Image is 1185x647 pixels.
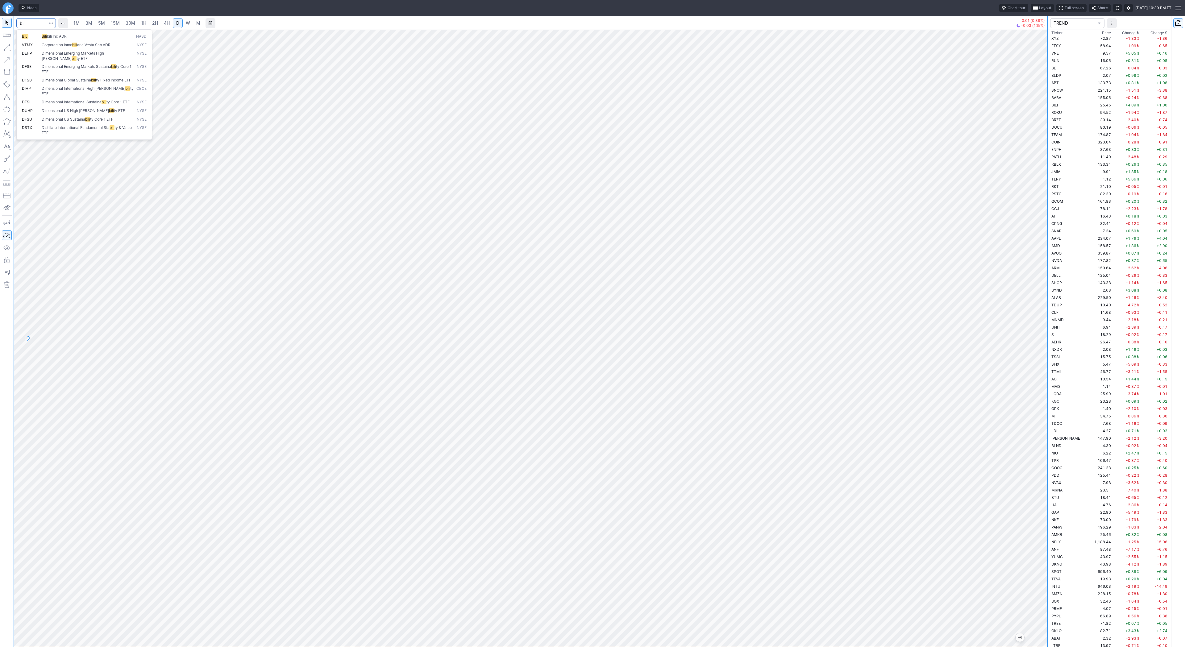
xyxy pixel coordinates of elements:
td: 133.31 [1089,160,1112,168]
button: Chart tour [999,4,1028,12]
button: portfolio-watchlist-select [1050,18,1104,28]
span: NYSE [137,100,147,105]
td: 155.06 [1089,94,1112,101]
button: Measure [2,30,12,40]
span: 5M [98,20,105,26]
span: DUHP [22,108,33,113]
span: PATH [1051,155,1061,159]
span: -1.87 [1157,110,1167,115]
span: ARM [1051,266,1060,270]
span: [DATE] 10:39 PM ET [1135,5,1171,11]
span: -1.83 [1126,36,1136,41]
span: -0.29 [1157,155,1167,159]
span: Ideas [27,5,36,11]
a: 4H [161,18,173,28]
td: 11.40 [1089,153,1112,160]
span: Distillate International Fundamental Sta [42,125,110,130]
td: 1.12 [1089,175,1112,183]
span: +0.37 [1125,258,1136,263]
span: % [1137,243,1140,248]
span: % [1137,95,1140,100]
td: 7.34 [1089,227,1112,234]
span: SHOP [1051,280,1062,285]
span: BILI [22,34,28,39]
span: -1.36 [1157,36,1167,41]
button: Drawing mode: Single [2,218,12,228]
span: +0.07 [1125,251,1136,255]
span: -0.05 [1157,125,1167,130]
span: % [1137,140,1140,144]
td: 2.07 [1089,72,1112,79]
span: D [176,20,179,26]
span: Change % [1122,30,1140,36]
button: XABCD [2,129,12,139]
span: Bili [42,34,47,39]
span: +0.31 [1157,147,1167,152]
td: 177.82 [1089,257,1112,264]
span: % [1137,273,1140,278]
span: -1.94 [1126,110,1136,115]
span: +0.26 [1125,162,1136,167]
span: CCJ [1051,206,1059,211]
td: 80.19 [1089,123,1112,131]
span: % [1137,221,1140,226]
button: Hide drawings [2,243,12,253]
span: AMD [1051,243,1060,248]
span: +0.32 [1157,199,1167,204]
span: % [1137,125,1140,130]
span: DEHP [22,51,32,56]
button: Brush [2,154,12,164]
td: 82.30 [1089,190,1112,197]
span: +0.02 [1157,73,1167,78]
button: Remove all autosaved drawings [2,280,12,290]
span: ty & Value ETF [42,125,132,135]
span: % [1137,258,1140,263]
span: +0.20 [1125,199,1136,204]
span: PSTG [1051,192,1062,196]
span: -0.03 (1.15%) [1021,24,1045,27]
span: bili [72,43,77,47]
a: M [193,18,203,28]
td: 67.26 [1089,64,1112,72]
span: NASD [136,34,147,39]
button: Share [1089,4,1111,12]
span: % [1137,88,1140,93]
button: Position [2,191,12,201]
span: +3.08 [1125,288,1136,292]
span: -2.23 [1126,206,1136,211]
span: AAPL [1051,236,1061,241]
span: ALAB [1051,295,1061,300]
span: JMIA [1051,169,1060,174]
span: BYND [1051,288,1062,292]
td: 9.57 [1089,49,1112,57]
span: ty Core 1 ETF [42,64,131,74]
span: bili [109,108,114,113]
span: BE [1051,66,1056,70]
span: +1.86 [1125,243,1136,248]
button: Mouse [2,18,12,28]
span: -1.65 [1157,280,1167,285]
span: Dimensional International Sustaina [42,100,102,104]
span: % [1137,155,1140,159]
a: 30M [123,18,138,28]
span: +0.05 [1157,58,1167,63]
span: bili [102,100,106,104]
span: ty Core 1 ETF [90,117,113,122]
span: -0.19 [1126,192,1136,196]
span: -2.40 [1126,118,1136,122]
span: % [1137,184,1140,189]
td: 234.07 [1089,234,1112,242]
span: Layout [1039,5,1051,11]
span: +0.08 [1157,288,1167,292]
button: Text [2,141,12,151]
button: Jump to the most recent bar [1016,633,1024,642]
button: Full screen [1056,4,1087,12]
span: DFSU [22,117,32,122]
span: -0.33 [1157,273,1167,278]
span: NYSE [137,117,147,122]
span: % [1137,103,1140,107]
span: DELL [1051,273,1061,278]
span: DFSI [22,100,30,104]
button: Interval [58,18,68,28]
span: DSTX [22,125,32,130]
